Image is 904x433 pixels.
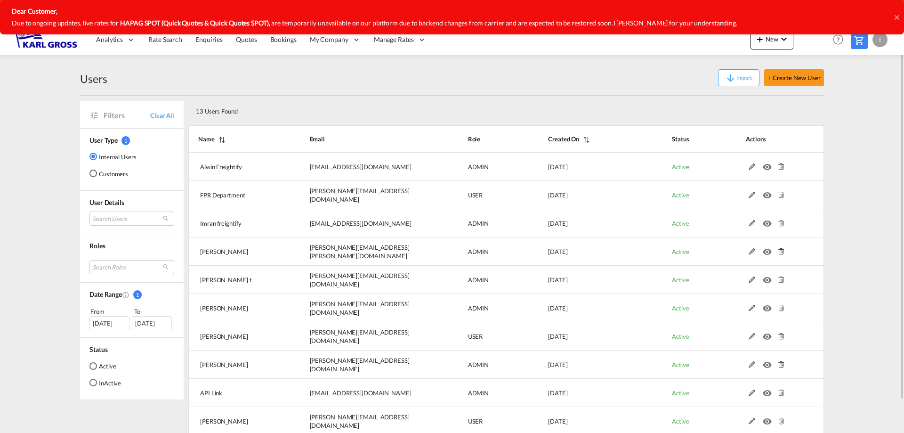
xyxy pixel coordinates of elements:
[310,300,410,316] span: [PERSON_NAME][EMAIL_ADDRESS][DOMAIN_NAME]
[525,153,648,181] td: 2025-07-07
[672,361,689,368] span: Active
[310,163,412,171] span: [EMAIL_ADDRESS][DOMAIN_NAME]
[444,153,525,181] td: ADMIN
[286,237,444,266] td: saranya.kothandan@freghtify.com
[89,290,122,298] span: Date Range
[310,220,412,227] span: [EMAIL_ADDRESS][DOMAIN_NAME]
[525,351,648,379] td: 2022-11-29
[672,248,689,255] span: Active
[754,35,790,43] span: New
[367,25,433,55] div: Manage Rates
[89,152,137,161] md-radio-button: Internal Users
[89,136,118,144] span: User Type
[525,125,648,153] th: Created On
[286,322,444,351] td: s.rohne@karlgross.de
[778,33,790,45] md-icon: icon-chevron-down
[89,25,142,55] div: Analytics
[148,35,182,43] span: Rate Search
[525,379,648,407] td: 2022-11-04
[468,191,483,199] span: USER
[444,125,525,153] th: Role
[286,351,444,379] td: santhosh.kumar@freightify.com
[303,25,367,55] div: My Company
[310,35,348,44] span: My Company
[89,378,121,387] md-radio-button: InActive
[525,294,648,322] td: 2025-01-13
[548,163,567,171] span: [DATE]
[133,290,142,299] span: 1
[89,198,124,206] span: User Details
[672,333,689,340] span: Active
[672,163,689,171] span: Active
[872,32,888,47] div: I
[89,316,129,330] div: [DATE]
[89,361,121,371] md-radio-button: Active
[444,351,525,379] td: ADMIN
[672,389,689,397] span: Active
[200,389,222,397] span: API Link
[763,416,775,422] md-icon: icon-eye
[468,333,483,340] span: USER
[121,136,130,145] span: 1
[142,25,189,55] a: Rate Search
[200,163,242,171] span: Alwin Freightify
[830,32,846,48] span: Help
[548,276,567,284] span: [DATE]
[310,389,412,397] span: [EMAIL_ADDRESS][DOMAIN_NAME]
[264,25,303,55] a: Bookings
[548,389,567,397] span: [DATE]
[444,294,525,322] td: ADMIN
[468,163,489,171] span: ADMIN
[763,246,775,253] md-icon: icon-eye
[200,361,248,368] span: [PERSON_NAME]
[192,100,758,119] div: 13 Users Found
[310,187,410,203] span: [PERSON_NAME][EMAIL_ADDRESS][DOMAIN_NAME]
[188,153,286,181] td: Alwin Freightify
[830,32,851,49] div: Help
[722,125,824,153] th: Actions
[763,387,775,394] md-icon: icon-eye
[548,333,567,340] span: [DATE]
[286,181,444,209] td: t.chun@karlgross.de
[132,316,172,330] div: [DATE]
[548,191,567,199] span: [DATE]
[195,35,223,43] span: Enquiries
[89,345,107,353] span: Status
[200,276,252,284] span: [PERSON_NAME] t
[444,322,525,351] td: USER
[525,266,648,294] td: 2025-01-13
[229,25,263,55] a: Quotes
[444,181,525,209] td: USER
[189,25,229,55] a: Enquiries
[310,357,410,373] span: [PERSON_NAME][EMAIL_ADDRESS][DOMAIN_NAME]
[188,181,286,209] td: FPR Department
[200,220,241,227] span: Imran freightify
[188,237,286,266] td: Saranya K
[763,189,775,196] md-icon: icon-eye
[96,35,123,44] span: Analytics
[200,191,245,199] span: FPR Department
[188,209,286,237] td: Imran freightify
[188,379,286,407] td: API Link
[89,169,137,178] md-radio-button: Customers
[548,304,567,312] span: [DATE]
[548,417,567,425] span: [DATE]
[548,248,567,255] span: [DATE]
[104,110,150,121] span: Filters
[444,237,525,266] td: ADMIN
[188,322,286,351] td: Stephan Rohne
[525,322,648,351] td: 2024-07-04
[648,125,722,153] th: Status
[14,29,78,50] img: 3269c73066d711f095e541db4db89301.png
[286,294,444,322] td: ishwarya.s@freightify.com
[763,161,775,168] md-icon: icon-eye
[188,125,286,153] th: Name
[200,333,248,340] span: [PERSON_NAME]
[188,266,286,294] td: vasanth t
[150,111,174,120] span: Clear All
[444,266,525,294] td: ADMIN
[763,359,775,366] md-icon: icon-eye
[548,361,567,368] span: [DATE]
[468,276,489,284] span: ADMIN
[310,413,410,429] span: [PERSON_NAME][EMAIL_ADDRESS][DOMAIN_NAME]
